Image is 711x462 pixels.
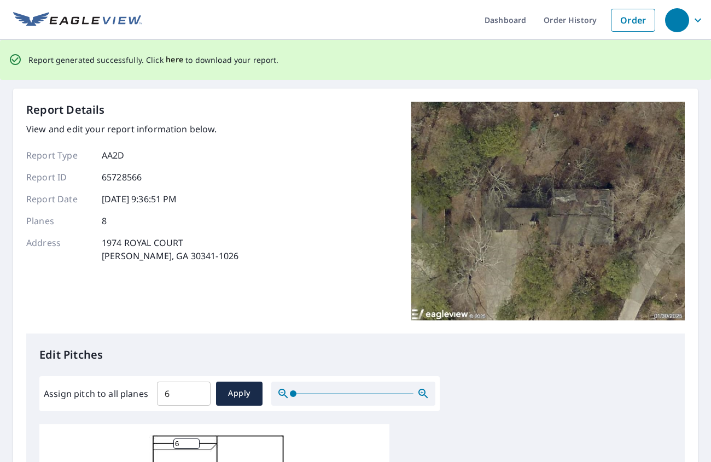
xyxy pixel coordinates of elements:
[166,53,184,67] button: here
[225,387,254,400] span: Apply
[26,214,92,227] p: Planes
[26,102,105,118] p: Report Details
[411,102,685,320] img: Top image
[28,53,279,67] p: Report generated successfully. Click to download your report.
[44,387,148,400] label: Assign pitch to all planes
[102,171,142,184] p: 65728566
[26,236,92,262] p: Address
[611,9,655,32] a: Order
[102,149,125,162] p: AA2D
[39,347,672,363] p: Edit Pitches
[26,171,92,184] p: Report ID
[26,192,92,206] p: Report Date
[13,12,142,28] img: EV Logo
[102,214,107,227] p: 8
[102,236,238,262] p: 1974 ROYAL COURT [PERSON_NAME], GA 30341-1026
[26,122,238,136] p: View and edit your report information below.
[26,149,92,162] p: Report Type
[216,382,263,406] button: Apply
[157,378,211,409] input: 00.0
[102,192,177,206] p: [DATE] 9:36:51 PM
